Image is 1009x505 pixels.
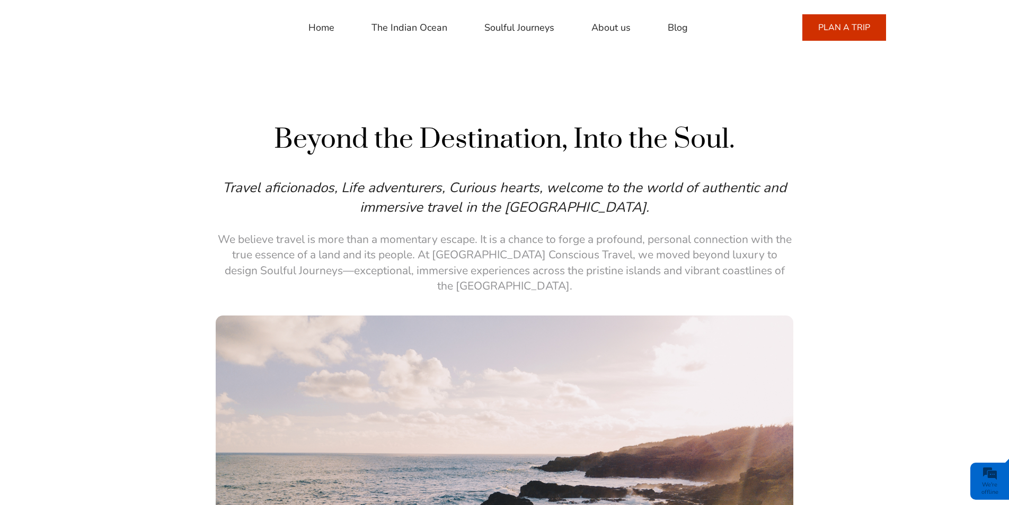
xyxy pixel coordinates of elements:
textarea: Type your message and click 'Submit' [14,160,193,317]
a: The Indian Ocean [371,15,447,40]
a: Home [308,15,334,40]
input: Enter your email address [14,129,193,152]
h1: Beyond the Destination, Into the Soul. [216,122,793,157]
a: Blog [668,15,688,40]
div: Minimize live chat window [174,5,199,31]
a: Soulful Journeys [484,15,554,40]
div: Navigation go back [12,55,28,70]
input: Enter your last name [14,98,193,121]
a: PLAN A TRIP [802,14,886,41]
p: We believe travel is more than a momentary escape. It is a chance to forge a profound, personal c... [216,232,793,294]
div: Leave a message [71,56,194,69]
div: We're offline [973,481,1006,496]
a: About us [591,15,631,40]
em: Submit [155,326,192,340]
p: Travel aficionados, Life adventurers, Curious hearts, welcome to the world of authentic and immer... [216,178,793,217]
